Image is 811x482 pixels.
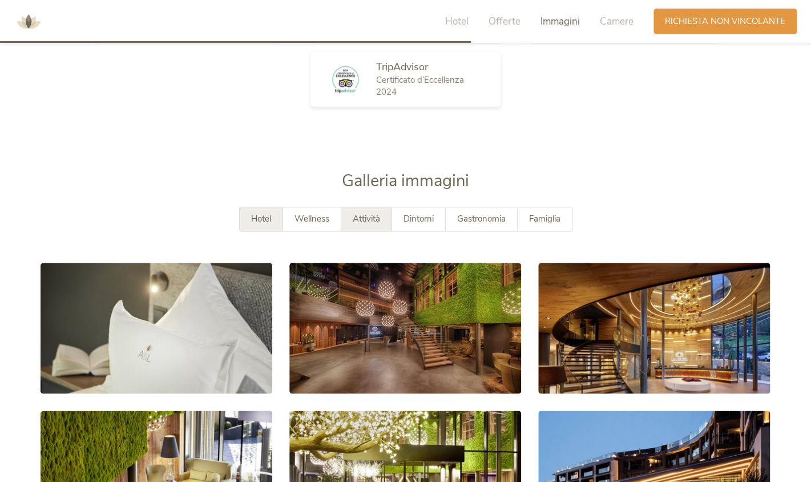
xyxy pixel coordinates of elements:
span: Gastronomia [457,213,506,224]
a: AMONTI & LUNARIS Wellnessresort [11,17,46,25]
span: Famiglia [529,213,560,224]
span: Wellness [294,213,329,224]
span: Immagini [540,15,580,28]
img: AMONTI & LUNARIS Wellnessresort [11,5,46,39]
span: Offerte [489,15,521,28]
span: Camere [600,15,634,28]
span: Dintorni [404,213,434,224]
img: TripAdvisor [328,63,362,95]
span: Certificato d’Eccellenza 2024 [376,74,464,98]
span: Galleria immagini [342,170,469,192]
span: Richiesta non vincolante [665,15,785,27]
span: TripAdvisor [376,60,428,74]
span: Hotel [251,213,271,224]
span: Attività [353,213,380,224]
span: Hotel [445,15,469,28]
